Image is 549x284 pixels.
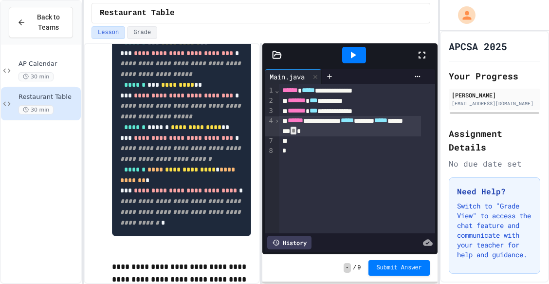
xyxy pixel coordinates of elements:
[32,12,65,33] span: Back to Teams
[452,91,537,99] div: [PERSON_NAME]
[127,26,157,39] button: Grade
[274,117,279,125] span: Unfold line
[265,136,274,146] div: 7
[265,96,274,106] div: 2
[449,69,540,83] h2: Your Progress
[265,106,274,116] div: 3
[449,158,540,170] div: No due date set
[9,7,73,38] button: Back to Teams
[18,105,54,114] span: 30 min
[274,86,279,94] span: Fold line
[376,264,422,272] span: Submit Answer
[449,39,507,53] h1: APCSA 2025
[91,26,125,39] button: Lesson
[265,72,310,82] div: Main.java
[100,7,175,19] span: Restaurant Table
[265,116,274,137] div: 4
[265,86,274,96] div: 1
[267,236,311,249] div: History
[18,60,79,68] span: AP Calendar
[448,4,478,26] div: My Account
[357,264,361,272] span: 9
[18,72,54,81] span: 30 min
[265,146,274,156] div: 8
[344,263,351,273] span: -
[265,69,322,84] div: Main.java
[368,260,430,276] button: Submit Answer
[457,201,532,260] p: Switch to "Grade View" to access the chat feature and communicate with your teacher for help and ...
[449,127,540,154] h2: Assignment Details
[18,93,79,101] span: Restaurant Table
[452,100,537,107] div: [EMAIL_ADDRESS][DOMAIN_NAME]
[291,127,296,134] span: folded code
[353,264,356,272] span: /
[457,186,532,197] h3: Need Help?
